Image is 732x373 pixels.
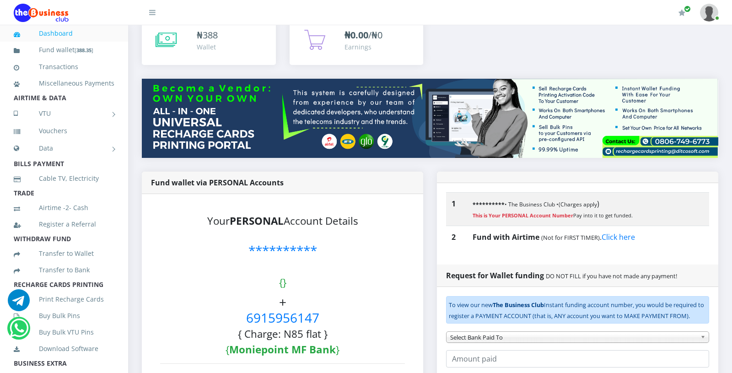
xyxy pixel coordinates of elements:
a: Download Software [14,338,114,359]
b: PERSONAL [230,214,284,228]
td: . [467,226,709,248]
small: • The Business Club • (Charges apply [473,200,597,208]
div: ₦ [197,28,218,42]
span: Select Bank Paid To [450,332,697,343]
span: Renew/Upgrade Subscription [684,5,691,12]
a: Fund wallet[388.35] [14,39,114,61]
a: Transactions [14,56,114,77]
a: Dashboard [14,23,114,44]
a: Data [14,137,114,160]
td: ) [467,192,709,226]
small: Pay into it to get funded. [473,212,633,219]
a: Transfer to Wallet [14,243,114,264]
b: ₦0.00 [344,29,368,41]
a: Miscellaneous Payments [14,73,114,94]
a: ₦388 Wallet [142,19,276,65]
a: Transfer to Bank [14,259,114,281]
a: ₦0.00/₦0 Earnings [290,19,424,65]
small: DO NOT FILL if you have not made any payment! [546,272,677,280]
a: Cable TV, Electricity [14,168,114,189]
span: 6915956147 [246,309,319,326]
a: Click here [602,232,635,242]
small: { } [279,275,286,289]
div: Earnings [344,42,382,52]
a: Buy Bulk Pins [14,305,114,326]
th: 2 [446,226,467,248]
a: Register a Referral [14,214,114,235]
a: Print Recharge Cards [14,289,114,310]
strong: Fund wallet via PERSONAL Accounts [151,178,284,188]
a: Airtime -2- Cash [14,197,114,218]
small: [ ] [75,47,93,54]
small: (Not for FIRST TIMER) [541,233,600,242]
small: Your Account Details [207,214,358,228]
input: Amount paid [446,350,709,368]
span: /₦0 [344,29,382,41]
small: { Charge: N85 flat } [238,327,328,341]
img: User [700,4,718,22]
b: The Business Club [493,301,544,309]
th: 1 [446,192,467,226]
strong: This is Your PERSONAL Account Number [473,212,573,219]
img: Logo [14,4,69,22]
h3: + [160,295,405,356]
a: Buy Bulk VTU Pins [14,322,114,343]
b: Fund with Airtime [473,232,539,242]
small: { } [226,342,339,357]
a: Chat for support [10,324,28,339]
span: 388 [203,29,218,41]
strong: Request for Wallet funding [446,270,544,281]
a: Vouchers [14,120,114,141]
i: Renew/Upgrade Subscription [678,9,685,16]
b: 388.35 [76,47,91,54]
a: Chat for support [8,296,30,311]
img: multitenant_rcp.png [142,79,718,158]
a: VTU [14,102,114,125]
b: Moniepoint MF Bank [229,342,336,357]
div: Wallet [197,42,218,52]
small: To view our new Instant funding account number, you would be required to register a PAYMENT ACCOU... [449,301,704,320]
